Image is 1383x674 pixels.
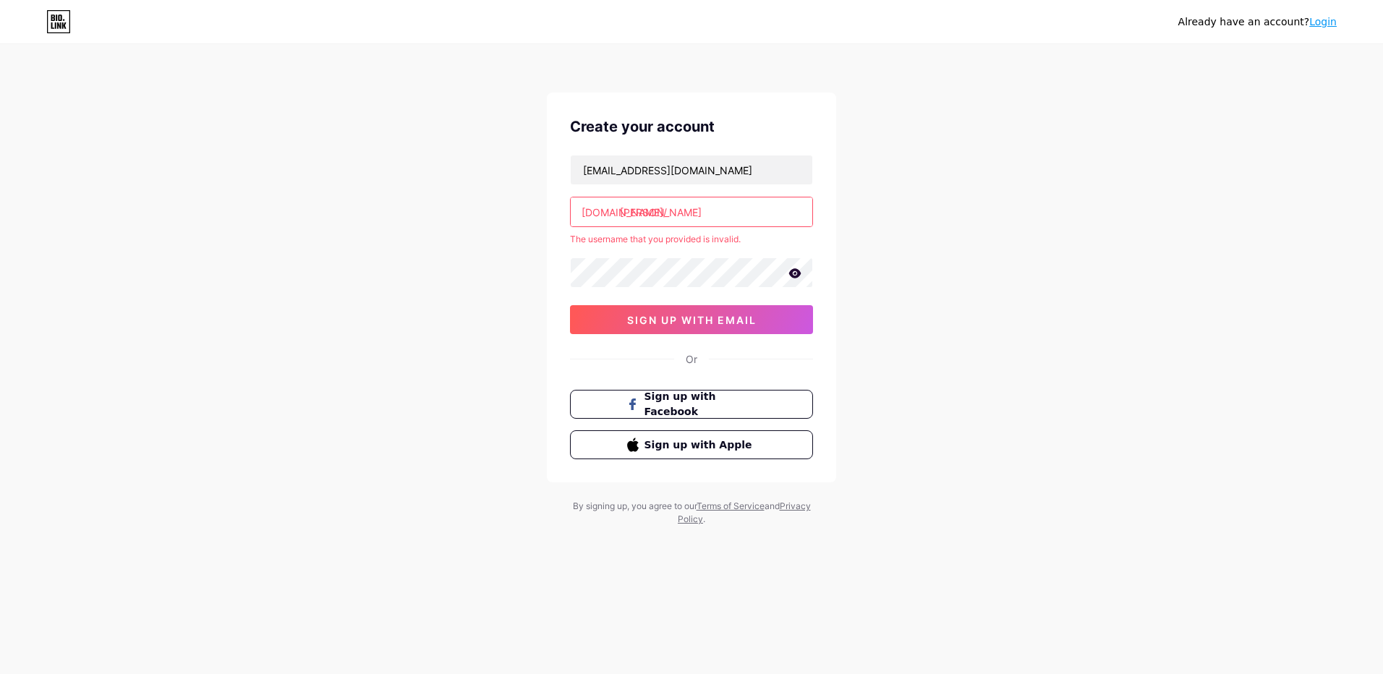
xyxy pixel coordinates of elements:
button: Sign up with Facebook [570,390,813,419]
div: [DOMAIN_NAME]/ [582,205,667,220]
a: Login [1309,16,1337,27]
span: sign up with email [627,314,757,326]
div: Already have an account? [1178,14,1337,30]
div: By signing up, you agree to our and . [569,500,814,526]
div: Or [686,351,697,367]
div: Create your account [570,116,813,137]
a: Terms of Service [697,500,765,511]
input: Email [571,155,812,184]
input: username [571,197,812,226]
span: Sign up with Apple [644,438,757,453]
button: Sign up with Apple [570,430,813,459]
span: Sign up with Facebook [644,389,757,419]
div: The username that you provided is invalid. [570,233,813,246]
button: sign up with email [570,305,813,334]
